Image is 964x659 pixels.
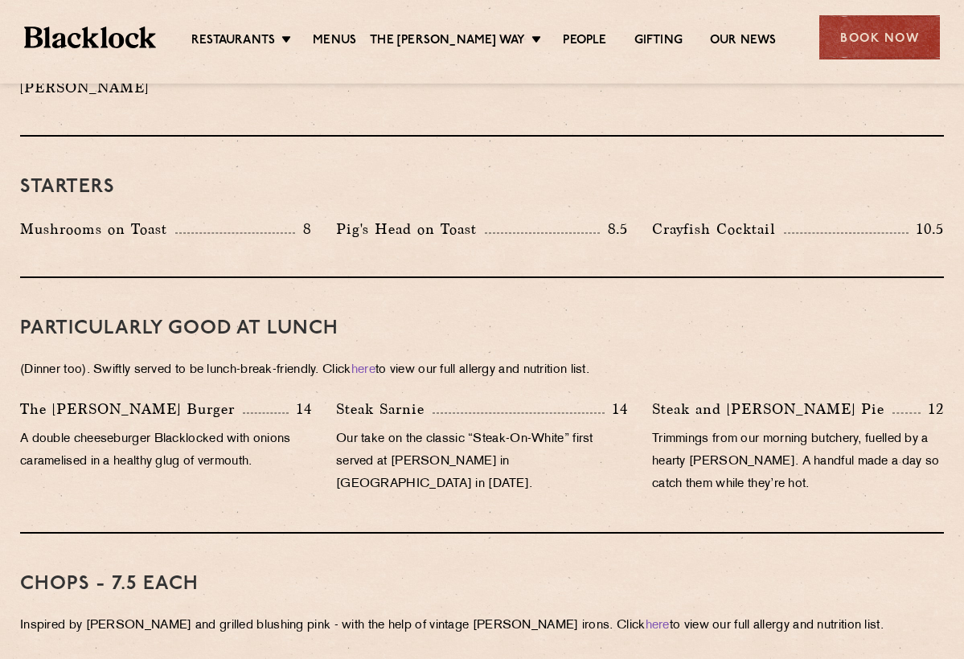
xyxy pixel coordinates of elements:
[191,33,275,51] a: Restaurants
[634,33,683,51] a: Gifting
[336,398,433,420] p: Steak Sarnie
[24,27,156,49] img: BL_Textured_Logo-footer-cropped.svg
[652,428,944,496] p: Trimmings from our morning butchery, fuelled by a hearty [PERSON_NAME]. A handful made a day so c...
[20,574,944,595] h3: Chops - 7.5 each
[20,359,944,382] p: (Dinner too). Swiftly served to be lunch-break-friendly. Click to view our full allergy and nutri...
[646,620,670,632] a: here
[600,219,629,239] p: 8.5
[313,33,356,51] a: Menus
[20,177,944,198] h3: Starters
[909,219,944,239] p: 10.5
[20,218,175,240] p: Mushrooms on Toast
[819,15,940,59] div: Book Now
[295,219,312,239] p: 8
[336,218,485,240] p: Pig's Head on Toast
[289,399,312,420] p: 14
[20,398,243,420] p: The [PERSON_NAME] Burger
[20,318,944,339] h3: PARTICULARLY GOOD AT LUNCH
[370,33,525,51] a: The [PERSON_NAME] Way
[336,428,628,496] p: Our take on the classic “Steak-On-White” first served at [PERSON_NAME] in [GEOGRAPHIC_DATA] in [D...
[605,399,628,420] p: 14
[20,615,944,637] p: Inspired by [PERSON_NAME] and grilled blushing pink - with the help of vintage [PERSON_NAME] iron...
[563,33,606,51] a: People
[652,398,892,420] p: Steak and [PERSON_NAME] Pie
[921,399,944,420] p: 12
[710,33,777,51] a: Our News
[351,364,375,376] a: here
[20,428,312,473] p: A double cheeseburger Blacklocked with onions caramelised in a healthy glug of vermouth.
[652,218,784,240] p: Crayfish Cocktail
